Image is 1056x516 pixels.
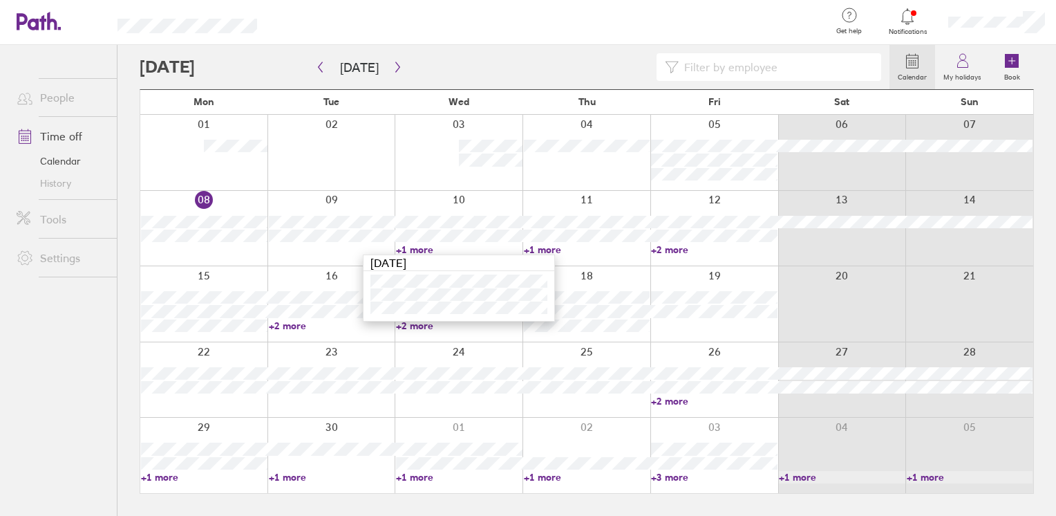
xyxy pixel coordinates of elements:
[578,96,596,107] span: Thu
[935,45,990,89] a: My holidays
[834,96,849,107] span: Sat
[885,7,930,36] a: Notifications
[269,471,395,483] a: +1 more
[6,150,117,172] a: Calendar
[396,320,522,332] a: +2 more
[679,54,874,80] input: Filter by employee
[651,243,777,256] a: +2 more
[889,69,935,82] label: Calendar
[779,471,905,483] a: +1 more
[194,96,214,107] span: Mon
[996,69,1028,82] label: Book
[708,96,721,107] span: Fri
[364,255,554,271] div: [DATE]
[651,395,777,407] a: +2 more
[329,56,390,79] button: [DATE]
[524,243,650,256] a: +1 more
[990,45,1034,89] a: Book
[396,471,522,483] a: +1 more
[524,471,650,483] a: +1 more
[141,471,267,483] a: +1 more
[6,84,117,111] a: People
[6,205,117,233] a: Tools
[827,27,871,35] span: Get help
[269,320,395,332] a: +2 more
[961,96,979,107] span: Sun
[935,69,990,82] label: My holidays
[6,172,117,194] a: History
[396,243,522,256] a: +1 more
[449,96,469,107] span: Wed
[651,471,777,483] a: +3 more
[323,96,339,107] span: Tue
[6,244,117,272] a: Settings
[907,471,1033,483] a: +1 more
[6,122,117,150] a: Time off
[889,45,935,89] a: Calendar
[885,28,930,36] span: Notifications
